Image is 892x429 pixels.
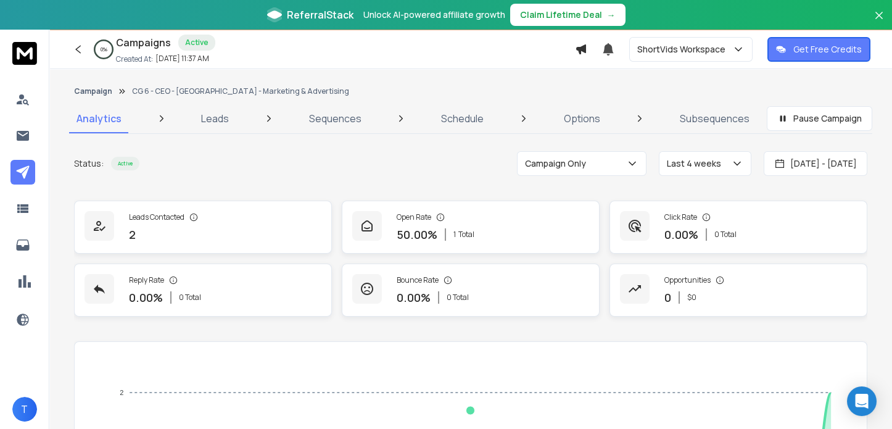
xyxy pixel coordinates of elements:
[453,230,456,239] span: 1
[342,201,600,254] a: Open Rate50.00%1Total
[178,35,215,51] div: Active
[302,104,369,133] a: Sequences
[101,46,107,53] p: 0 %
[607,9,616,21] span: →
[714,230,737,239] p: 0 Total
[458,230,474,239] span: Total
[687,293,696,302] p: $ 0
[793,43,862,56] p: Get Free Credits
[132,86,349,96] p: CG 6 - CEO - [GEOGRAPHIC_DATA] - Marketing & Advertising
[129,226,136,243] p: 2
[116,35,171,50] h1: Campaigns
[637,43,730,56] p: ShortVids Workspace
[847,386,877,416] div: Open Intercom Messenger
[179,293,201,302] p: 0 Total
[764,151,867,176] button: [DATE] - [DATE]
[680,111,750,126] p: Subsequences
[116,54,153,64] p: Created At:
[287,7,353,22] span: ReferralStack
[664,226,698,243] p: 0.00 %
[363,9,505,21] p: Unlock AI-powered affiliate growth
[74,264,332,317] a: Reply Rate0.00%0 Total
[12,397,37,422] button: T
[609,264,867,317] a: Opportunities0$0
[111,157,139,170] div: Active
[397,275,439,285] p: Bounce Rate
[667,157,726,170] p: Last 4 weeks
[767,106,872,131] button: Pause Campaign
[664,212,697,222] p: Click Rate
[309,111,361,126] p: Sequences
[194,104,236,133] a: Leads
[556,104,608,133] a: Options
[510,4,626,26] button: Claim Lifetime Deal→
[434,104,491,133] a: Schedule
[129,289,163,306] p: 0.00 %
[74,157,104,170] p: Status:
[120,389,123,396] tspan: 2
[564,111,600,126] p: Options
[397,226,437,243] p: 50.00 %
[664,275,711,285] p: Opportunities
[129,212,184,222] p: Leads Contacted
[767,37,870,62] button: Get Free Credits
[129,275,164,285] p: Reply Rate
[525,157,591,170] p: Campaign Only
[76,111,122,126] p: Analytics
[871,7,887,37] button: Close banner
[441,111,484,126] p: Schedule
[397,212,431,222] p: Open Rate
[74,86,112,96] button: Campaign
[201,111,229,126] p: Leads
[609,201,867,254] a: Click Rate0.00%0 Total
[447,293,469,302] p: 0 Total
[155,54,209,64] p: [DATE] 11:37 AM
[342,264,600,317] a: Bounce Rate0.00%0 Total
[397,289,431,306] p: 0.00 %
[69,104,129,133] a: Analytics
[672,104,757,133] a: Subsequences
[74,201,332,254] a: Leads Contacted2
[664,289,671,306] p: 0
